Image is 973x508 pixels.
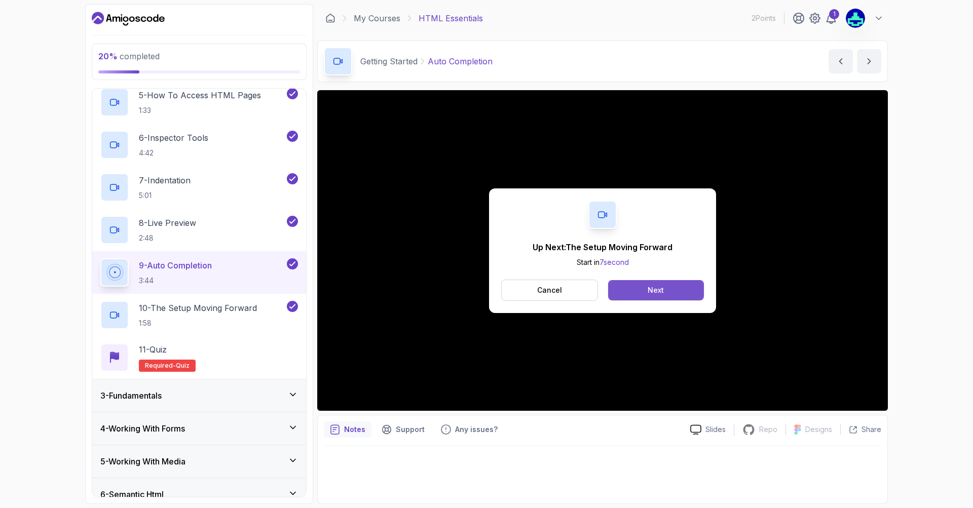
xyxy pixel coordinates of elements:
p: 2 Points [752,13,776,23]
p: 9 - Auto Completion [139,259,212,271]
h3: 3 - Fundamentals [100,389,162,402]
a: Dashboard [92,11,165,27]
button: notes button [324,421,371,438]
button: 3-Fundamentals [92,379,306,412]
p: 8 - Live Preview [139,217,196,229]
p: Share [862,424,881,435]
span: completed [98,51,160,61]
p: Repo [759,424,777,435]
button: 7-Indentation5:01 [100,173,298,202]
button: 11-QuizRequired-quiz [100,343,298,372]
p: Notes [344,424,365,435]
button: 4-Working With Forms [92,412,306,445]
a: Dashboard [325,13,335,23]
p: 5 - How To Access HTML Pages [139,89,261,101]
div: Next [648,285,664,295]
img: user profile image [846,9,865,28]
button: next content [857,49,881,73]
h3: 5 - Working With Media [100,455,185,467]
p: 1:33 [139,105,261,115]
a: My Courses [354,12,400,24]
p: Any issues? [455,424,498,435]
p: 11 - Quiz [139,343,167,356]
p: Auto Completion [428,55,493,67]
p: 5:01 [139,190,191,201]
button: Feedback button [435,421,504,438]
a: Slides [682,424,734,435]
button: Next [608,280,704,300]
p: 1:58 [139,318,257,328]
p: HTML Essentials [419,12,483,24]
div: 1 [829,9,839,19]
h3: 4 - Working With Forms [100,422,185,435]
p: 6 - Inspector Tools [139,132,208,144]
p: Up Next: The Setup Moving Forward [533,241,672,253]
p: 10 - The Setup Moving Forward [139,302,257,314]
button: 6-Inspector Tools4:42 [100,131,298,159]
p: 4:42 [139,148,208,158]
p: Slides [705,424,726,435]
p: Support [396,424,425,435]
a: 1 [825,12,837,24]
iframe: 10 - Auto Completion [317,90,888,411]
span: quiz [176,362,190,370]
p: 7 - Indentation [139,174,191,186]
p: 2:48 [139,233,196,243]
button: 5-How To Access HTML Pages1:33 [100,88,298,116]
h3: 6 - Semantic Html [100,488,164,500]
p: 3:44 [139,276,212,286]
button: 5-Working With Media [92,445,306,478]
button: Support button [376,421,431,438]
button: 10-The Setup Moving Forward1:58 [100,301,298,329]
span: 20 % [98,51,118,61]
button: user profile image [845,8,884,28]
button: 8-Live Preview2:48 [100,216,298,244]
p: Getting Started [360,55,418,67]
button: Share [840,424,881,435]
span: 7 second [600,258,629,266]
p: Designs [805,424,832,435]
span: Required- [145,362,176,370]
button: 9-Auto Completion3:44 [100,258,298,287]
button: Cancel [501,280,598,301]
p: Start in [533,257,672,267]
p: Cancel [537,285,562,295]
button: previous content [829,49,853,73]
